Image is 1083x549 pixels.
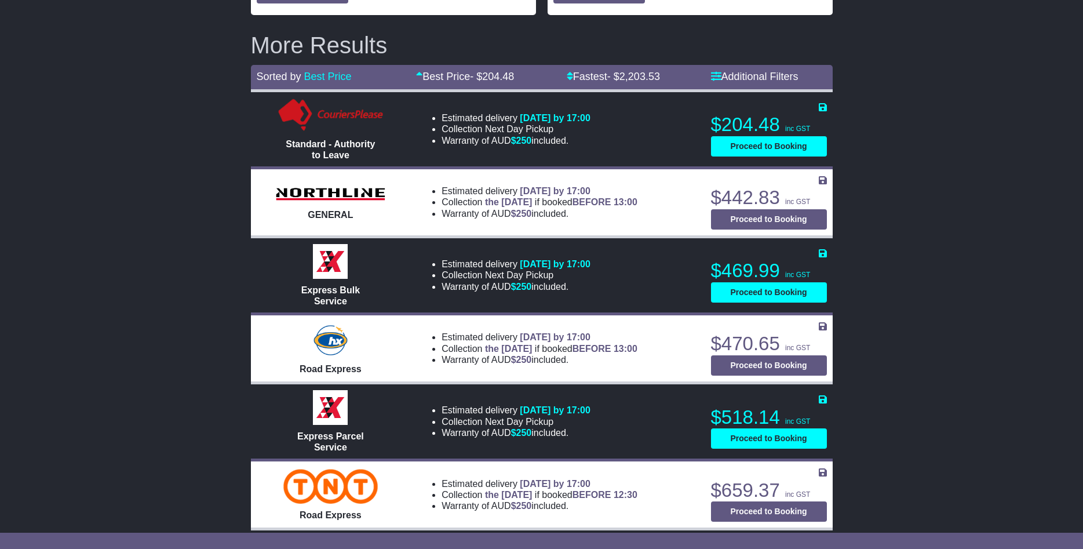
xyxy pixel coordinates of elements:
span: inc GST [785,198,810,206]
span: [DATE] by 17:00 [520,113,590,123]
span: Standard - Authority to Leave [286,139,375,160]
span: inc GST [785,490,810,499]
span: BEFORE [573,197,611,207]
img: Northline Distribution: GENERAL [272,184,388,204]
p: $442.83 [711,186,827,209]
p: $470.65 [711,332,827,355]
li: Warranty of AUD included. [442,208,637,219]
span: Express Parcel Service [297,431,364,452]
a: Best Price- $204.48 [416,71,514,82]
span: - $ [470,71,514,82]
span: [DATE] by 17:00 [520,405,590,415]
span: [DATE] by 17:00 [520,259,590,269]
span: $ [511,136,532,146]
span: 13:00 [614,344,637,354]
span: [DATE] by 17:00 [520,186,590,196]
span: Road Express [300,364,362,374]
span: the [DATE] [485,197,532,207]
li: Estimated delivery [442,332,637,343]
span: 250 [516,428,532,438]
span: Road Express [300,510,362,520]
li: Estimated delivery [442,259,590,270]
span: inc GST [785,125,810,133]
span: [DATE] by 17:00 [520,332,590,342]
span: 204.48 [482,71,514,82]
img: Border Express: Express Bulk Service [313,244,348,279]
li: Warranty of AUD included. [442,354,637,365]
li: Collection [442,123,590,134]
img: TNT Domestic: Road Express [283,469,378,504]
span: 250 [516,355,532,365]
button: Proceed to Booking [711,428,827,449]
p: $659.37 [711,479,827,502]
li: Collection [442,343,637,354]
p: $469.99 [711,259,827,282]
li: Warranty of AUD included. [442,427,590,438]
span: 250 [516,501,532,511]
span: $ [511,355,532,365]
img: Border Express: Express Parcel Service [313,390,348,425]
li: Warranty of AUD included. [442,500,637,511]
span: inc GST [785,344,810,352]
span: 250 [516,282,532,292]
button: Proceed to Booking [711,136,827,157]
li: Estimated delivery [442,478,637,489]
a: Best Price [304,71,352,82]
h2: More Results [251,32,833,58]
li: Collection [442,197,637,208]
span: Next Day Pickup [485,124,553,134]
span: GENERAL [308,210,353,220]
li: Collection [442,489,637,500]
span: Next Day Pickup [485,270,553,280]
span: 12:30 [614,490,637,500]
span: BEFORE [573,344,611,354]
span: the [DATE] [485,490,532,500]
span: $ [511,209,532,219]
p: $518.14 [711,406,827,429]
span: inc GST [785,417,810,426]
span: 13:00 [614,197,637,207]
span: Next Day Pickup [485,417,553,427]
a: Additional Filters [711,71,798,82]
li: Estimated delivery [442,112,590,123]
button: Proceed to Booking [711,355,827,376]
img: Couriers Please: Standard - Authority to Leave [276,98,385,133]
button: Proceed to Booking [711,501,827,522]
span: 250 [516,136,532,146]
li: Estimated delivery [442,405,590,416]
span: $ [511,282,532,292]
a: Fastest- $2,203.53 [567,71,660,82]
span: BEFORE [573,490,611,500]
li: Warranty of AUD included. [442,135,590,146]
button: Proceed to Booking [711,282,827,303]
span: if booked [485,344,637,354]
span: 250 [516,209,532,219]
span: if booked [485,490,637,500]
span: inc GST [785,271,810,279]
li: Collection [442,416,590,427]
span: [DATE] by 17:00 [520,479,590,489]
li: Collection [442,270,590,281]
span: $ [511,501,532,511]
li: Estimated delivery [442,186,637,197]
button: Proceed to Booking [711,209,827,230]
p: $204.48 [711,113,827,136]
span: the [DATE] [485,344,532,354]
img: Hunter Express: Road Express [311,323,349,358]
span: - $ [607,71,660,82]
span: if booked [485,197,637,207]
span: Express Bulk Service [301,285,360,306]
span: $ [511,428,532,438]
span: Sorted by [257,71,301,82]
span: 2,203.53 [619,71,660,82]
li: Warranty of AUD included. [442,281,590,292]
